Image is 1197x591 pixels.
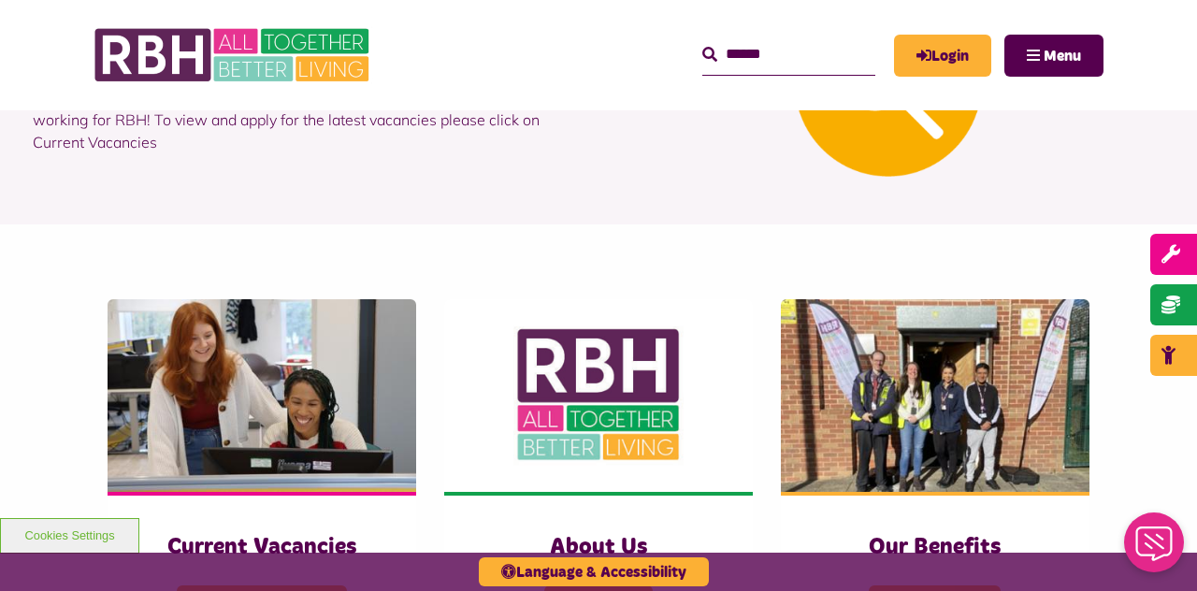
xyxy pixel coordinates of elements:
[145,533,379,562] h3: Current Vacancies
[818,533,1052,562] h3: Our Benefits
[781,299,1089,492] img: Dropinfreehold2
[444,299,753,492] img: RBH Logo Social Media 480X360 (1)
[94,19,374,92] img: RBH
[1044,49,1081,64] span: Menu
[108,299,416,492] img: IMG 1470
[482,533,715,562] h3: About Us
[1004,35,1103,77] button: Navigation
[702,35,875,75] input: Search
[894,35,991,77] a: MyRBH
[479,557,709,586] button: Language & Accessibility
[33,58,584,181] p: Welcome to the jobs section of our website and thank you for your interest in working for RBH! To...
[1113,507,1197,591] iframe: Netcall Web Assistant for live chat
